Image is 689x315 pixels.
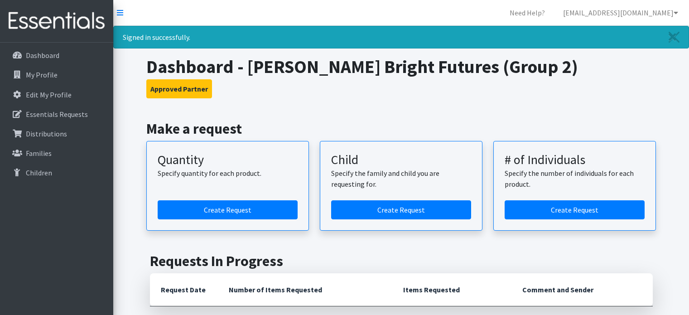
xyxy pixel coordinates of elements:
[146,120,656,137] h2: Make a request
[26,110,88,119] p: Essentials Requests
[511,273,652,306] th: Comment and Sender
[26,70,58,79] p: My Profile
[4,66,110,84] a: My Profile
[158,152,298,168] h3: Quantity
[4,144,110,162] a: Families
[502,4,552,22] a: Need Help?
[4,86,110,104] a: Edit My Profile
[4,164,110,182] a: Children
[26,129,67,138] p: Distributions
[331,168,471,189] p: Specify the family and child you are requesting for.
[4,105,110,123] a: Essentials Requests
[556,4,685,22] a: [EMAIL_ADDRESS][DOMAIN_NAME]
[158,200,298,219] a: Create a request by quantity
[150,252,653,270] h2: Requests In Progress
[4,46,110,64] a: Dashboard
[331,152,471,168] h3: Child
[505,200,645,219] a: Create a request by number of individuals
[26,51,59,60] p: Dashboard
[158,168,298,179] p: Specify quantity for each product.
[26,90,72,99] p: Edit My Profile
[146,79,212,98] button: Approved Partner
[26,149,52,158] p: Families
[146,56,656,78] h1: Dashboard - [PERSON_NAME] Bright Futures (Group 2)
[660,26,689,48] a: Close
[4,125,110,143] a: Distributions
[150,273,218,306] th: Request Date
[505,152,645,168] h3: # of Individuals
[505,168,645,189] p: Specify the number of individuals for each product.
[113,26,689,48] div: Signed in successfully.
[392,273,511,306] th: Items Requested
[26,168,52,177] p: Children
[331,200,471,219] a: Create a request for a child or family
[218,273,393,306] th: Number of Items Requested
[4,6,110,36] img: HumanEssentials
